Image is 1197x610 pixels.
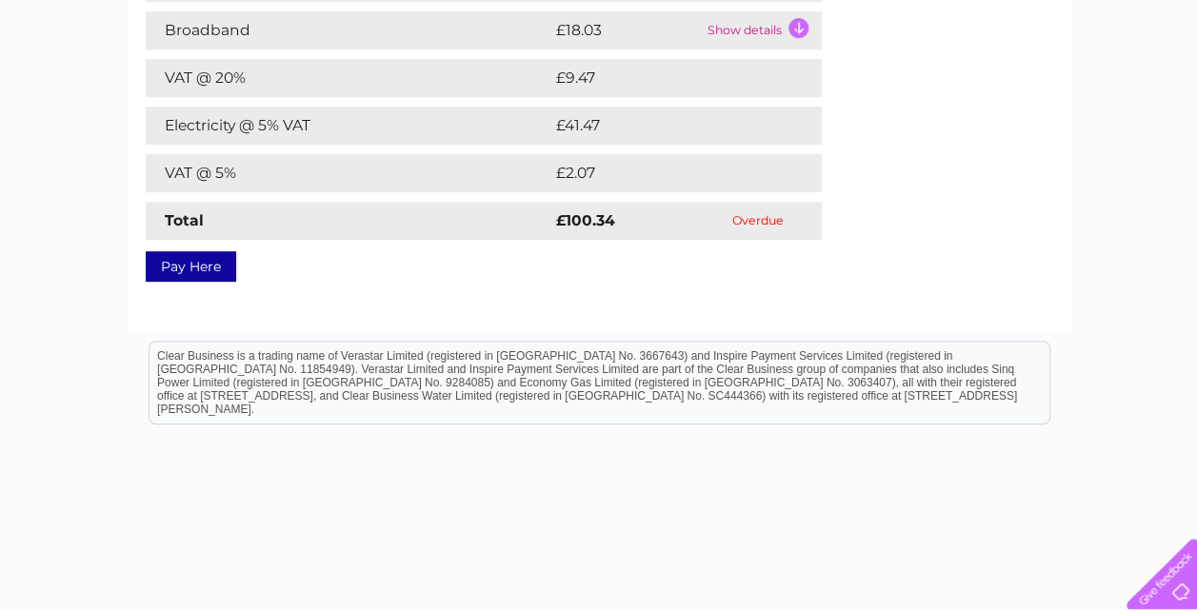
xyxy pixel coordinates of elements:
[556,211,615,229] strong: £100.34
[551,11,703,49] td: £18.03
[165,211,204,229] strong: Total
[551,107,781,145] td: £41.47
[1134,81,1179,95] a: Log out
[146,107,551,145] td: Electricity @ 5% VAT
[42,49,139,108] img: logo.png
[150,10,1049,92] div: Clear Business is a trading name of Verastar Limited (registered in [GEOGRAPHIC_DATA] No. 3667643...
[551,154,777,192] td: £2.07
[838,10,969,33] a: 0333 014 3131
[551,59,777,97] td: £9.47
[703,11,822,49] td: Show details
[1031,81,1059,95] a: Blog
[146,11,551,49] td: Broadband
[146,251,236,282] a: Pay Here
[694,202,822,240] td: Overdue
[862,81,898,95] a: Water
[146,154,551,192] td: VAT @ 5%
[909,81,951,95] a: Energy
[963,81,1020,95] a: Telecoms
[146,59,551,97] td: VAT @ 20%
[1070,81,1117,95] a: Contact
